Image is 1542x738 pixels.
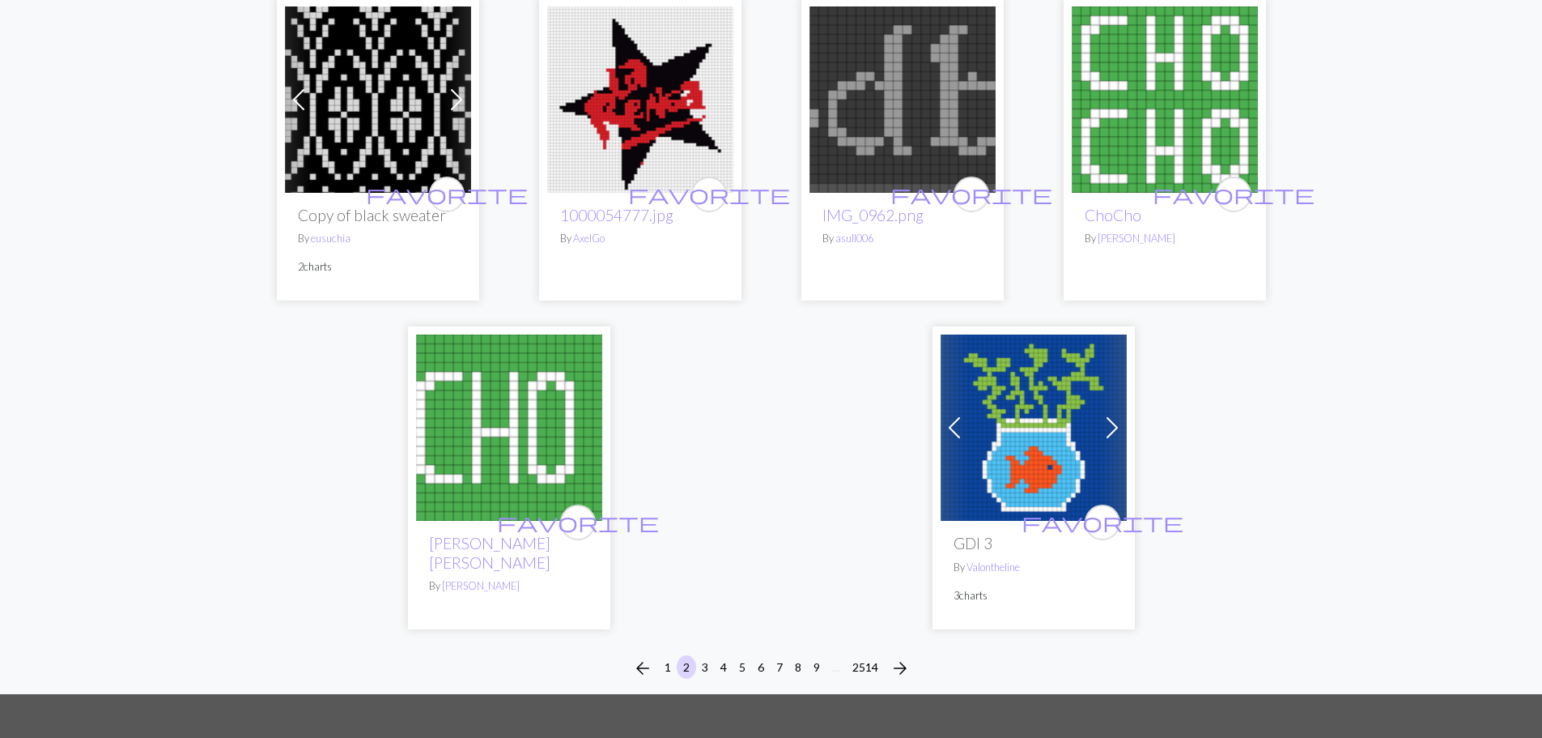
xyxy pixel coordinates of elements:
[1153,181,1315,207] span: favorite
[497,506,659,539] i: favourite
[298,231,458,246] p: By
[560,231,720,246] p: By
[285,90,471,105] a: black sweater
[628,181,790,207] span: favorite
[1022,506,1183,539] i: favourite
[846,655,885,679] button: 2514
[1072,90,1258,105] a: ChoCho
[1085,505,1120,540] button: favourite
[677,655,696,679] button: 2
[366,181,528,207] span: favorite
[954,534,1114,552] h2: GDI 3
[1153,178,1315,211] i: favourite
[770,655,789,679] button: 7
[547,90,733,105] a: 1000054777.jpg
[1085,206,1141,224] a: ChoCho
[733,655,752,679] button: 5
[1072,6,1258,193] img: ChoCho
[835,232,873,245] a: asull006
[298,206,458,224] h2: Copy of black sweater
[442,579,520,592] a: [PERSON_NAME]
[1098,232,1175,245] a: [PERSON_NAME]
[633,657,652,680] span: arrow_back
[497,510,659,535] span: favorite
[941,418,1127,433] a: GDI 3
[627,655,659,681] button: Previous
[954,177,989,212] button: favourite
[547,6,733,193] img: 1000054777.jpg
[573,232,605,245] a: AxelGo
[429,177,465,212] button: favourite
[941,335,1127,521] img: GDI 3
[890,178,1052,211] i: favourite
[416,335,602,521] img: Cho Cho
[809,6,996,193] img: IMG_0962.png
[416,418,602,433] a: Cho Cho
[954,560,1114,575] p: By
[788,655,808,679] button: 8
[695,655,715,679] button: 3
[628,178,790,211] i: favourite
[298,259,458,275] p: 2 charts
[1022,510,1183,535] span: favorite
[366,178,528,211] i: favourite
[285,6,471,193] img: black sweater
[890,659,910,678] i: Next
[751,655,771,679] button: 6
[966,561,1020,574] a: Valontheline
[429,534,550,571] a: [PERSON_NAME] [PERSON_NAME]
[429,578,589,594] p: By
[1085,231,1245,246] p: By
[890,657,910,680] span: arrow_forward
[311,232,350,245] a: eusuchia
[633,659,652,678] i: Previous
[809,90,996,105] a: IMG_0962.png
[807,655,826,679] button: 9
[954,588,1114,604] p: 3 charts
[560,206,673,224] a: 1000054777.jpg
[822,231,983,246] p: By
[560,505,596,540] button: favourite
[890,181,1052,207] span: favorite
[658,655,678,679] button: 1
[822,206,924,224] a: IMG_0962.png
[714,655,733,679] button: 4
[627,655,916,681] nav: Page navigation
[884,655,916,681] button: Next
[1216,177,1251,212] button: favourite
[691,177,727,212] button: favourite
